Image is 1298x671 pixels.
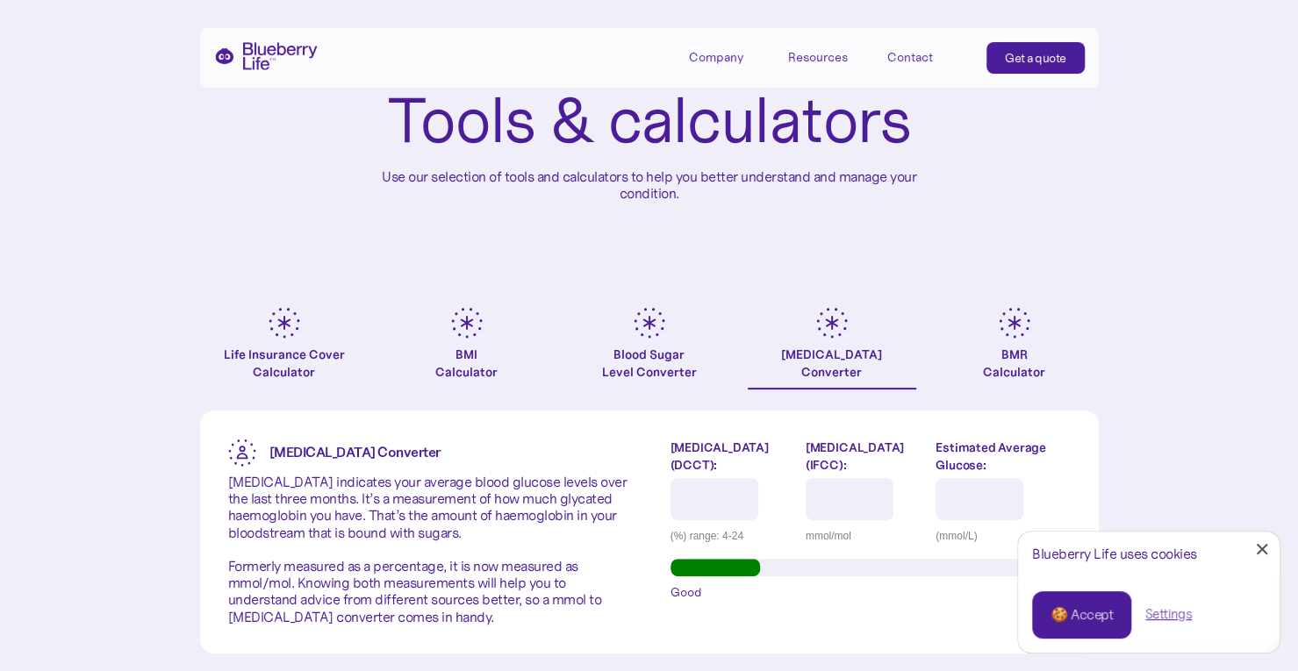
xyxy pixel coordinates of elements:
a: BMRCalculator [930,307,1099,389]
div: 🍪 Accept [1051,605,1113,625]
a: Life Insurance Cover Calculator [200,307,369,389]
div: Blood Sugar Level Converter [602,346,697,381]
div: (%) range: 4-24 [671,527,792,545]
div: [MEDICAL_DATA] Converter [781,346,882,381]
label: Estimated Average Glucose: [936,439,1070,474]
div: Get a quote [1005,49,1066,67]
div: mmol/mol [806,527,922,545]
h1: Tools & calculators [387,88,911,154]
div: Company [689,50,743,65]
p: Use our selection of tools and calculators to help you better understand and manage your condition. [369,168,930,202]
a: Close Cookie Popup [1244,532,1280,567]
label: [MEDICAL_DATA] (IFCC): [806,439,922,474]
div: (mmol/L) [936,527,1070,545]
div: Life Insurance Cover Calculator [200,346,369,381]
a: Settings [1145,605,1192,624]
p: [MEDICAL_DATA] indicates your average blood glucose levels over the last three months. It’s a mea... [228,474,628,625]
div: Resources [788,42,867,71]
strong: [MEDICAL_DATA] Converter [269,443,441,460]
div: Contact [887,50,933,65]
div: Close Cookie Popup [1262,549,1263,550]
div: Resources [788,50,848,65]
div: BMI Calculator [435,346,498,381]
a: home [214,42,318,70]
span: Good [671,583,702,601]
a: BMICalculator [383,307,551,389]
div: BMR Calculator [983,346,1045,381]
a: Get a quote [986,42,1085,74]
a: Contact [887,42,966,71]
div: Blueberry Life uses cookies [1032,546,1266,562]
a: [MEDICAL_DATA]Converter [748,307,916,389]
a: 🍪 Accept [1032,591,1131,639]
div: Company [689,42,768,71]
a: Blood SugarLevel Converter [565,307,734,389]
label: [MEDICAL_DATA] (DCCT): [671,439,792,474]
